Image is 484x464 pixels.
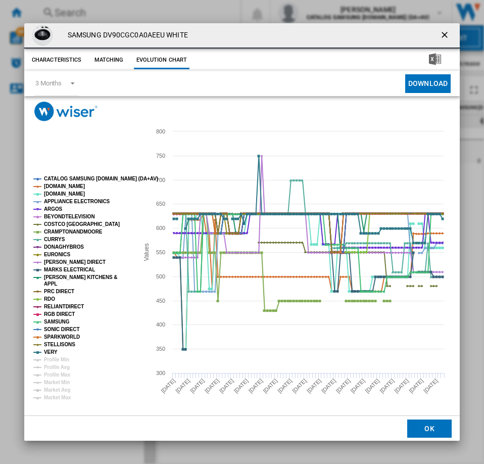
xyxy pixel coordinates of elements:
[44,274,117,280] tspan: [PERSON_NAME] KITCHENS &
[44,176,158,181] tspan: CATALOG SAMSUNG [DOMAIN_NAME] (DA+AV)
[44,380,70,385] tspan: Market Min
[156,298,165,304] tspan: 450
[44,327,79,332] tspan: SONIC DIRECT
[44,372,71,378] tspan: Profile Max
[408,378,424,394] tspan: [DATE]
[44,304,84,309] tspan: RELIANTDIRECT
[156,370,165,376] tspan: 300
[44,259,106,265] tspan: [PERSON_NAME] DIRECT
[160,378,176,394] tspan: [DATE]
[429,53,441,65] img: excel-24x24.png
[218,378,235,394] tspan: [DATE]
[44,229,103,235] tspan: CRAMPTONANDMOORE
[44,364,70,370] tspan: Profile Avg
[276,378,293,394] tspan: [DATE]
[44,214,95,219] tspan: BEYONDTELEVISION
[335,378,352,394] tspan: [DATE]
[44,237,65,242] tspan: CURRYS
[44,289,74,294] tspan: PRC DIRECT
[44,267,95,272] tspan: MARKS ELECTRICAL
[364,378,380,394] tspan: [DATE]
[393,378,410,394] tspan: [DATE]
[156,128,165,134] tspan: 800
[44,191,85,197] tspan: [DOMAIN_NAME]
[350,378,366,394] tspan: [DATE]
[156,273,165,280] tspan: 500
[262,378,278,394] tspan: [DATE]
[233,378,250,394] tspan: [DATE]
[189,378,206,394] tspan: [DATE]
[44,206,63,212] tspan: ARGOS
[413,51,457,69] button: Download in Excel
[44,334,80,340] tspan: SPARKWORLD
[422,378,439,394] tspan: [DATE]
[440,30,452,42] ng-md-icon: getI18NText('BUTTONS.CLOSE_DIALOG')
[174,378,191,394] tspan: [DATE]
[63,30,188,40] h4: SAMSUNG DV90CGC0A0AEEU WHITE
[44,244,84,250] tspan: DONAGHYBROS
[44,342,75,347] tspan: STELLISONS
[44,387,70,393] tspan: Market Avg
[156,249,165,255] tspan: 550
[44,281,57,287] tspan: APPL
[24,23,460,441] md-dialog: Product popup
[156,321,165,328] tspan: 400
[291,378,308,394] tspan: [DATE]
[247,378,264,394] tspan: [DATE]
[87,51,131,69] button: Matching
[44,252,70,257] tspan: EURONICS
[44,395,71,400] tspan: Market Max
[156,153,165,159] tspan: 750
[320,378,337,394] tspan: [DATE]
[44,183,85,189] tspan: [DOMAIN_NAME]
[134,51,190,69] button: Evolution chart
[44,357,69,362] tspan: Profile Min
[156,225,165,231] tspan: 600
[143,243,150,261] tspan: Values
[435,25,456,45] button: getI18NText('BUTTONS.CLOSE_DIALOG')
[44,221,120,227] tspan: COSTCO [GEOGRAPHIC_DATA]
[306,378,322,394] tspan: [DATE]
[44,311,75,317] tspan: RGB DIRECT
[405,74,451,93] button: Download
[378,378,395,394] tspan: [DATE]
[34,102,98,121] img: logo_wiser_300x94.png
[44,319,70,324] tspan: SAMSUNG
[44,296,55,302] tspan: RDO
[32,25,53,45] img: 3416354_R_Z001A
[204,378,220,394] tspan: [DATE]
[44,349,58,355] tspan: VERY
[407,420,452,438] button: OK
[156,177,165,183] tspan: 700
[44,199,110,204] tspan: APPLIANCE ELECTRONICS
[29,51,84,69] button: Characteristics
[156,201,165,207] tspan: 650
[35,79,62,87] div: 3 Months
[156,346,165,352] tspan: 350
